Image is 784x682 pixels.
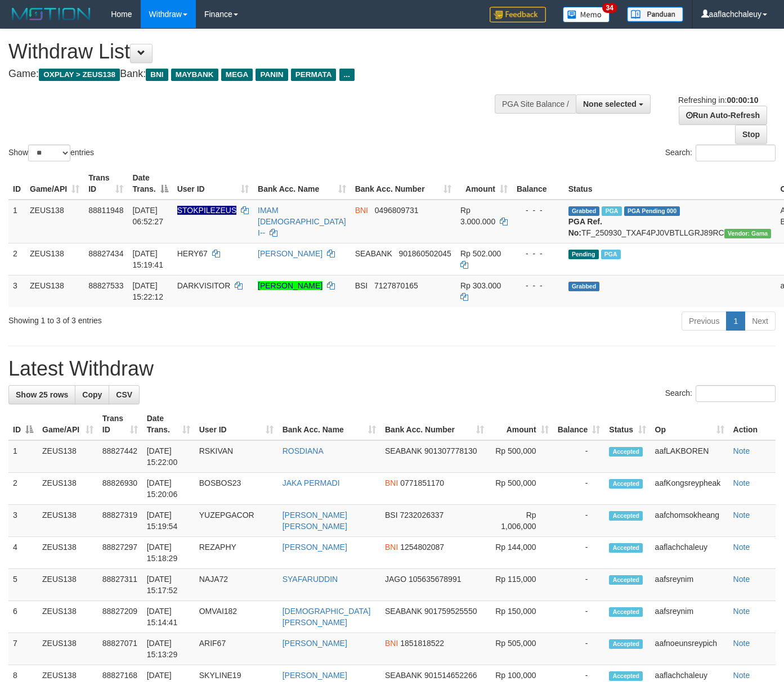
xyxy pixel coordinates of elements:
[568,206,600,216] span: Grabbed
[116,390,132,399] span: CSV
[283,543,347,552] a: [PERSON_NAME]
[98,601,142,633] td: 88827209
[258,249,322,258] a: [PERSON_NAME]
[38,473,98,505] td: ZEUS138
[195,408,278,440] th: User ID: activate to sort column ascending
[733,446,750,455] a: Note
[724,229,772,238] span: Vendor URL: https://trx31.1velocity.biz
[651,601,729,633] td: aafsreynim
[291,69,337,81] span: PERMATA
[173,168,253,200] th: User ID: activate to sort column ascending
[171,69,218,81] span: MAYBANK
[8,168,25,200] th: ID
[733,575,750,584] a: Note
[38,440,98,473] td: ZEUS138
[374,281,418,290] span: Copy 7127870165 to clipboard
[627,7,683,22] img: panduan.png
[696,144,776,161] input: Search:
[456,168,512,200] th: Amount: activate to sort column ascending
[460,281,501,290] span: Rp 303.000
[132,249,163,269] span: [DATE] 15:19:41
[38,537,98,569] td: ZEUS138
[177,206,237,215] span: Nama rekening ada tanda titik/strip, harap diedit
[8,358,776,380] h1: Latest Withdraw
[195,537,278,569] td: REZAPHY
[553,537,605,569] td: -
[195,569,278,601] td: NAJA72
[8,440,38,473] td: 1
[517,248,559,259] div: - - -
[385,639,398,648] span: BNI
[602,3,617,13] span: 34
[88,281,123,290] span: 88827533
[98,569,142,601] td: 88827311
[8,601,38,633] td: 6
[8,408,38,440] th: ID: activate to sort column descending
[385,671,422,680] span: SEABANK
[195,473,278,505] td: BOSBOS23
[132,206,163,226] span: [DATE] 06:52:27
[142,537,195,569] td: [DATE] 15:18:29
[609,575,643,585] span: Accepted
[679,106,767,125] a: Run Auto-Refresh
[258,206,346,237] a: IMAM [DEMOGRAPHIC_DATA] I--
[400,478,444,487] span: Copy 0771851170 to clipboard
[727,96,758,105] strong: 00:00:10
[512,168,564,200] th: Balance
[8,505,38,537] td: 3
[380,408,489,440] th: Bank Acc. Number: activate to sort column ascending
[142,440,195,473] td: [DATE] 15:22:00
[489,537,553,569] td: Rp 144,000
[283,575,338,584] a: SYAFARUDDIN
[385,607,422,616] span: SEABANK
[609,479,643,489] span: Accepted
[490,7,546,22] img: Feedback.jpg
[665,144,776,161] label: Search:
[553,440,605,473] td: -
[82,390,102,399] span: Copy
[424,671,477,680] span: Copy 901514652266 to clipboard
[568,217,602,237] b: PGA Ref. No:
[424,446,477,455] span: Copy 901307778130 to clipboard
[8,200,25,243] td: 1
[726,311,745,331] a: 1
[489,505,553,537] td: Rp 1,006,000
[8,275,25,307] td: 3
[142,408,195,440] th: Date Trans.: activate to sort column ascending
[609,607,643,617] span: Accepted
[75,385,109,404] a: Copy
[665,385,776,402] label: Search:
[39,69,120,81] span: OXPLAY > ZEUS138
[735,125,767,144] a: Stop
[283,511,347,531] a: [PERSON_NAME] [PERSON_NAME]
[195,601,278,633] td: OMVAI182
[8,473,38,505] td: 2
[8,243,25,275] td: 2
[733,607,750,616] a: Note
[489,473,553,505] td: Rp 500,000
[98,537,142,569] td: 88827297
[651,408,729,440] th: Op: activate to sort column ascending
[576,94,651,114] button: None selected
[132,281,163,301] span: [DATE] 15:22:12
[651,569,729,601] td: aafsreynim
[400,543,444,552] span: Copy 1254802087 to clipboard
[8,144,94,161] label: Show entries
[142,601,195,633] td: [DATE] 15:14:41
[609,639,643,649] span: Accepted
[142,473,195,505] td: [DATE] 15:20:06
[195,440,278,473] td: RSKIVAN
[733,478,750,487] a: Note
[563,7,610,22] img: Button%20Memo.svg
[38,408,98,440] th: Game/API: activate to sort column ascending
[195,633,278,665] td: ARIF67
[84,168,128,200] th: Trans ID: activate to sort column ascending
[25,168,84,200] th: Game/API: activate to sort column ascending
[142,505,195,537] td: [DATE] 15:19:54
[88,249,123,258] span: 88827434
[38,633,98,665] td: ZEUS138
[745,311,776,331] a: Next
[424,607,477,616] span: Copy 901759525550 to clipboard
[28,144,70,161] select: Showentries
[25,200,84,243] td: ZEUS138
